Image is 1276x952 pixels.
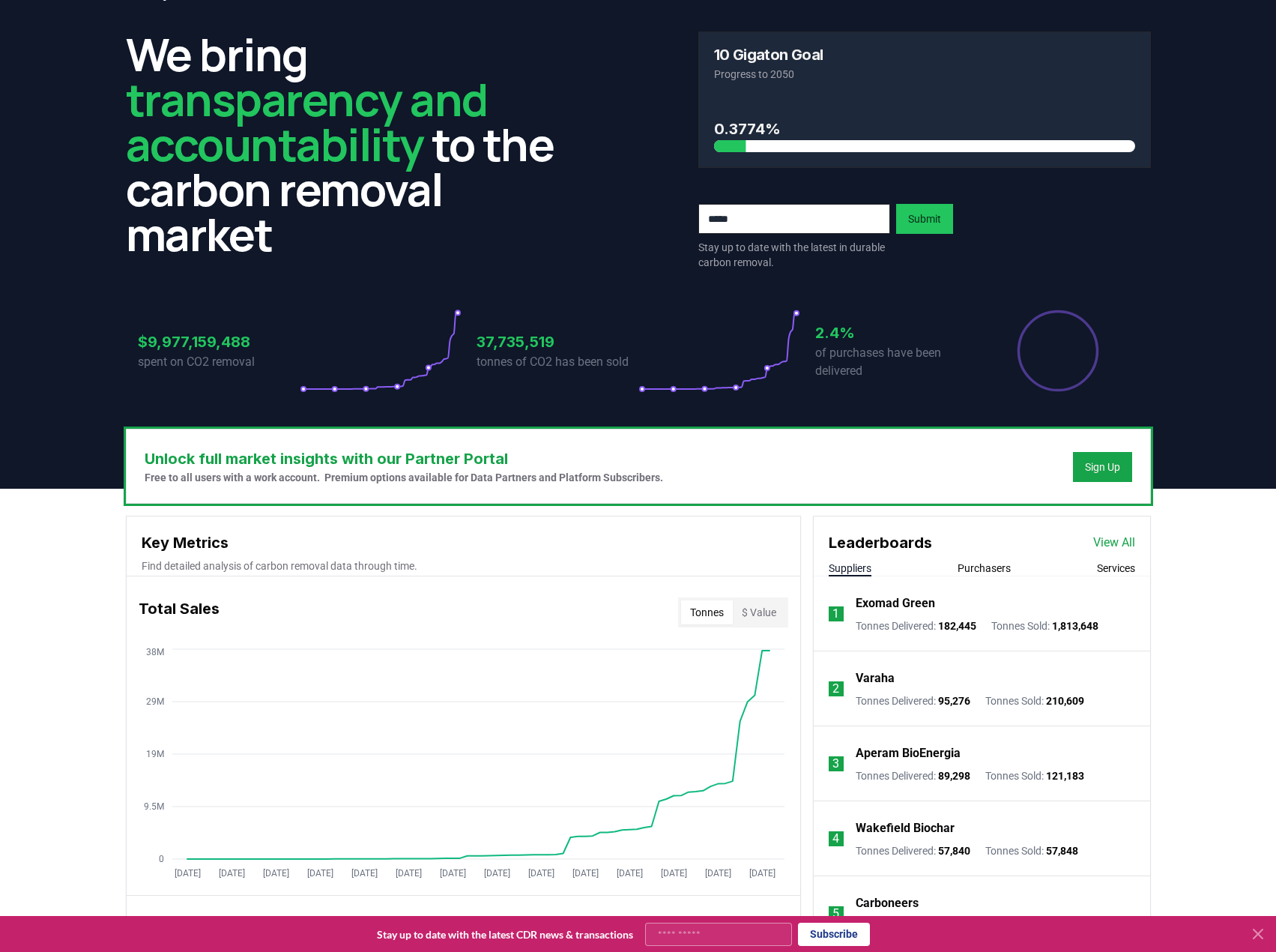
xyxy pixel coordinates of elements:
tspan: [DATE] [660,868,686,879]
tspan: [DATE] [704,868,731,879]
h3: Unlock full market insights with our Partner Portal [145,448,663,470]
p: Tonnes Sold : [985,693,1084,708]
button: Submit [896,204,953,234]
button: Purchasers [958,561,1011,576]
h3: 37,735,519 [477,331,638,353]
span: 89,298 [938,770,970,782]
span: 57,848 [1046,845,1078,857]
button: Tonnes [681,600,733,624]
span: 210,609 [1046,695,1084,707]
p: tonnes of CO2 has been sold [477,353,638,371]
p: Tonnes Delivered : [856,843,970,858]
span: 182,445 [938,620,976,632]
h3: Total Sales [139,597,220,627]
h3: Key Metrics [142,531,785,554]
p: of purchases have been delivered [815,344,977,380]
tspan: 19M [146,749,164,759]
a: Wakefield Biochar [856,819,955,837]
p: Tonnes Delivered : [856,693,970,708]
p: spent on CO2 removal [138,353,300,371]
p: Free to all users with a work account. Premium options available for Data Partners and Platform S... [145,470,663,485]
span: 57,840 [938,845,970,857]
p: Progress to 2050 [714,67,1135,82]
p: 1 [832,605,839,623]
tspan: [DATE] [572,868,598,879]
h3: 2.4% [815,322,977,344]
tspan: 9.5M [144,801,164,812]
span: 1,813,648 [1052,620,1098,632]
p: Stay up to date with the latest in durable carbon removal. [698,240,890,270]
tspan: [DATE] [174,868,200,879]
a: Varaha [856,669,895,687]
a: Sign Up [1085,460,1120,475]
p: 4 [832,830,839,848]
p: 3 [832,755,839,773]
a: Carboneers [856,894,919,912]
p: Tonnes Sold : [991,618,1098,633]
h2: We bring to the carbon removal market [126,31,578,256]
tspan: 38M [146,647,164,657]
a: Aperam BioEnergia [856,744,961,762]
tspan: [DATE] [262,868,288,879]
p: Tonnes Sold : [985,843,1078,858]
tspan: [DATE] [306,868,333,879]
h3: 10 Gigaton Goal [714,47,823,62]
p: Tonnes Sold : [985,768,1084,783]
tspan: [DATE] [616,868,642,879]
tspan: [DATE] [749,868,775,879]
a: Exomad Green [856,594,935,612]
h3: Leaderboards [829,531,932,554]
h3: 0.3774% [714,118,1135,140]
tspan: 29M [146,696,164,707]
tspan: [DATE] [351,868,377,879]
tspan: [DATE] [395,868,421,879]
span: transparency and accountability [126,68,488,175]
button: $ Value [733,600,785,624]
button: Services [1097,561,1135,576]
button: Suppliers [829,561,871,576]
tspan: [DATE] [483,868,510,879]
p: Find detailed analysis of carbon removal data through time. [142,558,785,573]
tspan: [DATE] [218,868,244,879]
tspan: 0 [159,854,164,864]
h3: $9,977,159,488 [138,331,300,353]
span: 121,183 [1046,770,1084,782]
p: 2 [832,680,839,698]
tspan: [DATE] [527,868,554,879]
p: Tonnes Delivered : [856,618,976,633]
div: Percentage of sales delivered [1016,309,1100,393]
a: View All [1093,534,1135,552]
p: 5 [832,905,839,923]
p: Tonnes Delivered : [856,768,970,783]
button: Sign Up [1073,452,1132,482]
span: 95,276 [938,695,970,707]
tspan: [DATE] [439,868,465,879]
